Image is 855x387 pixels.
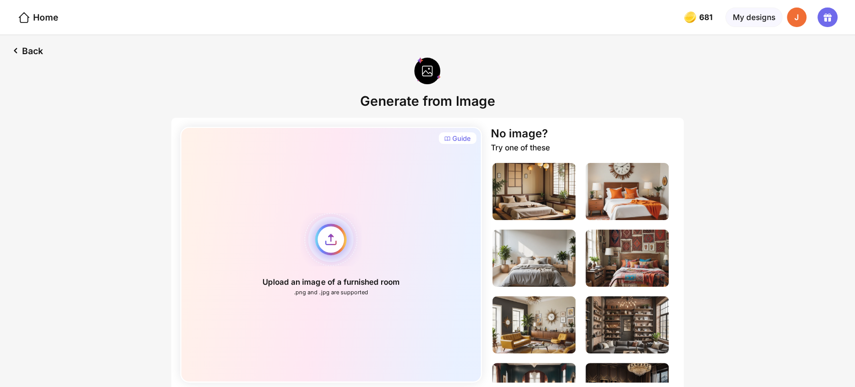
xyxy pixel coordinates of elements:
img: livingRoomImage1.jpg [492,296,576,353]
img: livingRoomImage2.jpg [586,296,669,353]
div: My designs [725,8,782,28]
span: 681 [699,13,715,22]
img: bedroomImage4.jpg [586,230,669,287]
div: Guide [452,134,471,143]
img: bedroomImage1.jpg [492,163,576,220]
img: bedroomImage3.jpg [492,230,576,287]
div: J [787,8,807,28]
div: Try one of these [491,143,550,152]
div: Generate from Image [360,93,495,109]
div: Home [18,11,58,24]
div: No image? [491,127,548,140]
img: bedroomImage2.jpg [586,163,669,220]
